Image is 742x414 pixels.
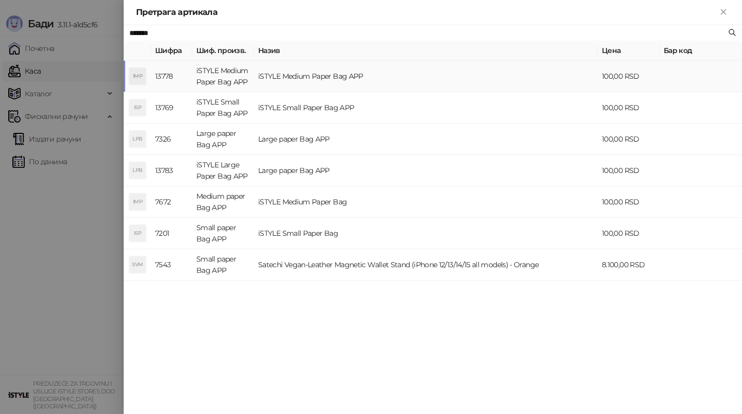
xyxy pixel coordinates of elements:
td: 7326 [151,124,192,155]
td: 100,00 RSD [598,218,660,249]
td: 13783 [151,155,192,186]
td: 100,00 RSD [598,155,660,186]
td: iSTYLE Medium Paper Bag APP [254,61,598,92]
td: Satechi Vegan-Leather Magnetic Wallet Stand (iPhone 12/13/14/15 all models) - Orange [254,249,598,281]
td: 100,00 RSD [598,186,660,218]
div: SVM [129,256,146,273]
td: iSTYLE Medium Paper Bag [254,186,598,218]
td: 100,00 RSD [598,124,660,155]
div: LPB [129,131,146,147]
td: Large paper Bag APP [254,155,598,186]
td: 8.100,00 RSD [598,249,660,281]
td: 7672 [151,186,192,218]
div: IMP [129,68,146,84]
td: iSTYLE Medium Paper Bag APP [192,61,254,92]
div: ISP [129,225,146,242]
th: Бар код [660,41,742,61]
button: Close [717,6,730,19]
td: 7201 [151,218,192,249]
th: Шиф. произв. [192,41,254,61]
div: ISP [129,99,146,116]
th: Шифра [151,41,192,61]
td: 13778 [151,61,192,92]
td: Small paper Bag APP [192,218,254,249]
div: IMP [129,194,146,210]
td: 100,00 RSD [598,61,660,92]
td: Small paper Bag APP [192,249,254,281]
td: iSTYLE Small Paper Bag APP [254,92,598,124]
div: LPB [129,162,146,179]
td: iSTYLE Small Paper Bag APP [192,92,254,124]
td: 13769 [151,92,192,124]
div: Претрага артикала [136,6,717,19]
td: Large paper Bag APP [192,124,254,155]
th: Цена [598,41,660,61]
td: 100,00 RSD [598,92,660,124]
td: iSTYLE Small Paper Bag [254,218,598,249]
td: Medium paper Bag APP [192,186,254,218]
th: Назив [254,41,598,61]
td: 7543 [151,249,192,281]
td: iSTYLE Large Paper Bag APP [192,155,254,186]
td: Large paper Bag APP [254,124,598,155]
